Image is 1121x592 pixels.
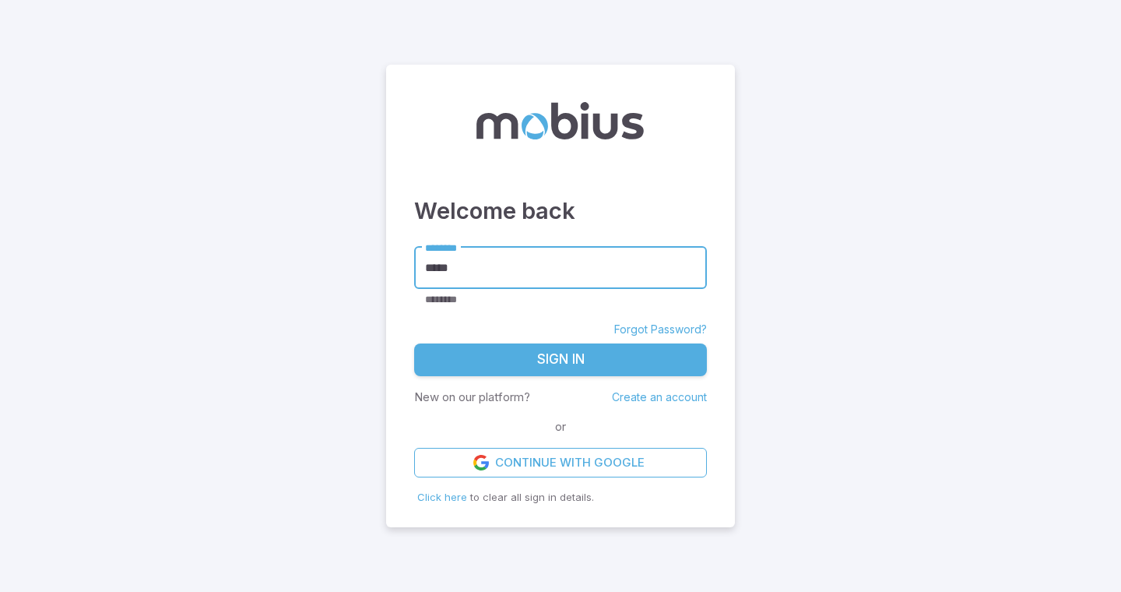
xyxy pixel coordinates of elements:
p: New on our platform? [414,389,530,406]
p: to clear all sign in details. [417,490,704,506]
span: or [551,418,570,435]
a: Forgot Password? [614,322,707,337]
span: Click here [417,491,467,503]
h3: Welcome back [414,194,707,228]
a: Continue with Google [414,448,707,477]
button: Sign In [414,344,707,376]
a: Create an account [612,390,707,403]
